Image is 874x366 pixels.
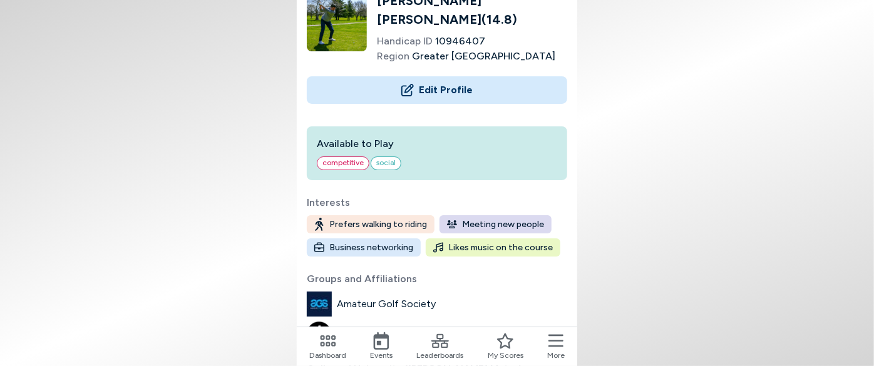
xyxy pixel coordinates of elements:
span: Prefers walking to riding [307,215,434,233]
span: Leaderboards [417,350,464,361]
img: Amateur Golf Society [307,292,332,317]
a: Dashboard [309,332,346,361]
div: Amateur Golf Society [307,292,567,317]
li: 10946407 [377,34,567,49]
span: Events [370,350,393,361]
a: My Scores [488,332,523,361]
span: Dashboard [309,350,346,361]
div: Broken Tee Society [307,322,567,347]
a: Leaderboards [417,332,464,361]
span: Business networking [307,238,421,257]
label: Interests [307,195,567,210]
span: Handicap ID [377,35,433,47]
h2: Available to Play [317,136,557,151]
span: Meeting new people [440,215,552,233]
span: social [371,156,401,170]
span: competitive [317,156,369,170]
img: Broken Tee Society [307,322,332,347]
span: Region [377,50,409,62]
label: Groups and Affiliations [307,272,567,287]
button: More [547,332,565,361]
li: Greater [GEOGRAPHIC_DATA] [377,49,567,64]
a: Events [370,332,393,361]
span: More [547,350,565,361]
span: Likes music on the course [426,238,560,257]
span: My Scores [488,350,523,361]
button: Edit Profile [307,76,567,104]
